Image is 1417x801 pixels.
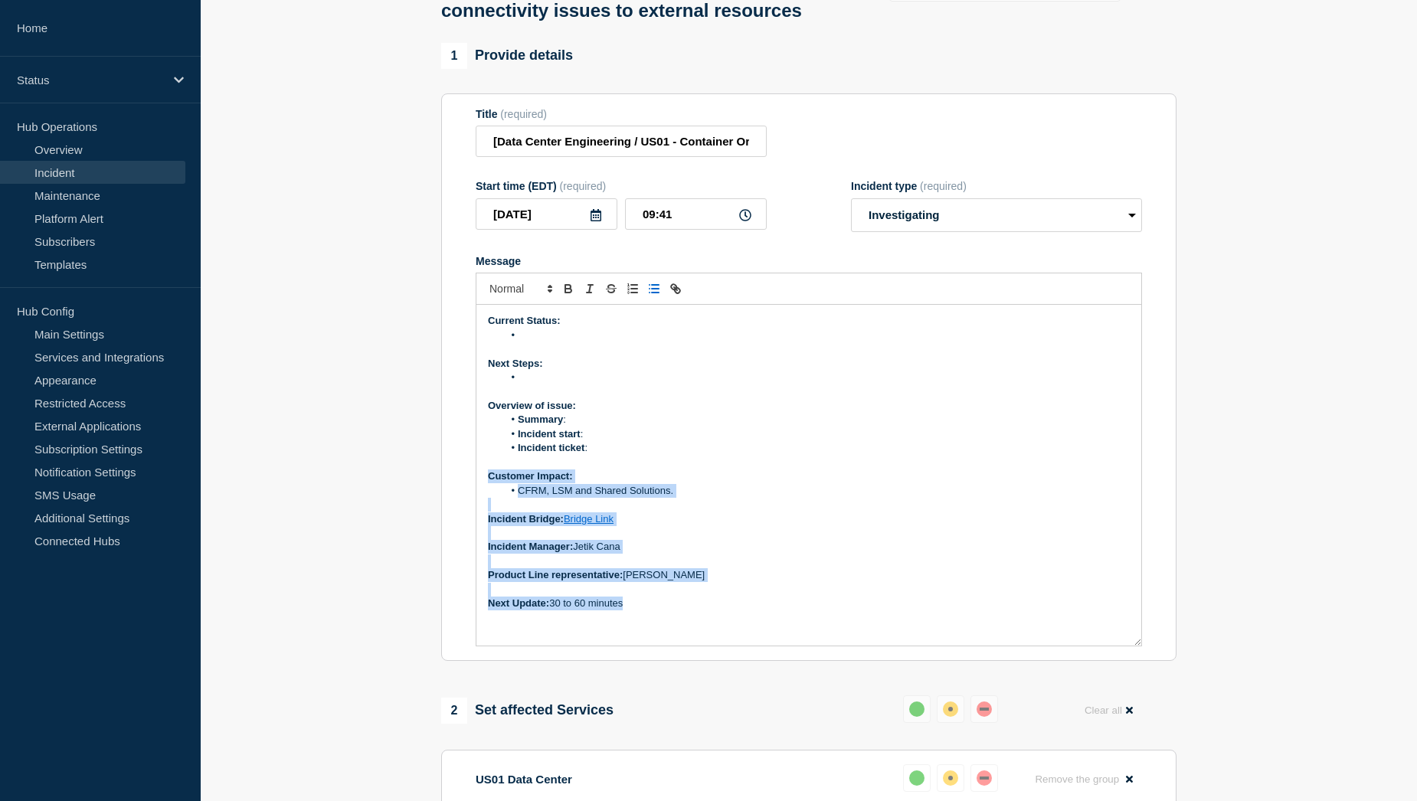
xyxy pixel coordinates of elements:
input: YYYY-MM-DD [476,198,617,230]
strong: Next Steps: [488,358,543,369]
div: Set affected Services [441,698,614,724]
div: Provide details [441,43,573,69]
span: Remove the group [1035,773,1119,785]
p: Status [17,74,164,87]
button: affected [937,764,964,792]
p: [PERSON_NAME] [488,568,1130,582]
strong: Next Update: [488,597,549,609]
div: up [909,770,924,786]
select: Incident type [851,198,1142,232]
div: Title [476,108,767,120]
strong: Summary [518,414,563,425]
strong: Incident Manager: [488,541,573,552]
div: Incident type [851,180,1142,192]
button: Remove the group [1026,764,1142,794]
button: up [903,695,931,723]
span: 1 [441,43,467,69]
div: Message [476,305,1141,646]
button: affected [937,695,964,723]
li: : [503,441,1131,455]
button: Toggle bold text [558,280,579,298]
span: (required) [560,180,607,192]
div: up [909,701,924,717]
li: : [503,413,1131,427]
span: (required) [920,180,967,192]
span: (required) [500,108,547,120]
button: Toggle bulleted list [643,280,665,298]
strong: Customer Impact: [488,470,573,482]
strong: Current Status: [488,315,561,326]
strong: Incident Bridge: [488,513,564,525]
button: Toggle ordered list [622,280,643,298]
strong: Overview of issue: [488,400,576,411]
li: : [503,427,1131,441]
button: down [970,764,998,792]
button: down [970,695,998,723]
p: US01 Data Center [476,773,572,786]
div: affected [943,701,958,717]
p: Jetik Cana [488,540,1130,554]
div: down [977,770,992,786]
input: Title [476,126,767,157]
div: Start time (EDT) [476,180,767,192]
button: Toggle strikethrough text [601,280,622,298]
button: Toggle link [665,280,686,298]
strong: Incident start [518,428,581,440]
strong: Incident ticket [518,442,584,453]
li: CFRM, LSM and Shared Solutions. [503,484,1131,498]
button: up [903,764,931,792]
button: Toggle italic text [579,280,601,298]
a: Bridge Link [564,513,614,525]
div: down [977,701,992,717]
strong: Product Line representative: [488,569,623,580]
div: affected [943,770,958,786]
span: 2 [441,698,467,724]
span: Font size [483,280,558,298]
p: 30 to 60 minutes [488,597,1130,610]
div: Message [476,255,1142,267]
button: Clear all [1075,695,1142,725]
input: HH:MM [625,198,767,230]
